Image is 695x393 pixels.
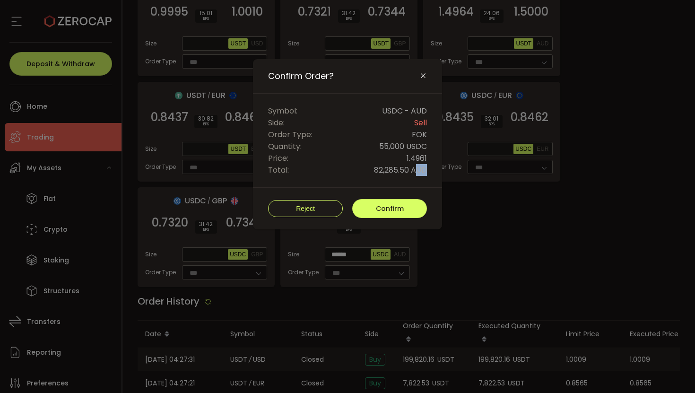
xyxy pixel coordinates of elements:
[582,291,695,393] div: Chat-Widget
[268,129,313,140] span: Order Type:
[582,291,695,393] iframe: Chat Widget
[379,140,427,152] span: 55,000 USDC
[253,59,442,229] div: Confirm Order?
[296,205,315,212] span: Reject
[268,164,289,176] span: Total:
[414,117,427,129] span: Sell
[352,199,427,218] button: Confirm
[407,152,427,164] span: 1.4961
[268,105,297,117] span: Symbol:
[374,164,427,176] span: 82,285.50 AUD
[268,117,285,129] span: Side:
[268,152,288,164] span: Price:
[412,129,427,140] span: FOK
[376,204,404,213] span: Confirm
[268,140,302,152] span: Quantity:
[268,70,334,82] span: Confirm Order?
[419,72,427,80] button: Close
[382,105,427,117] span: USDC - AUD
[268,200,343,217] button: Reject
